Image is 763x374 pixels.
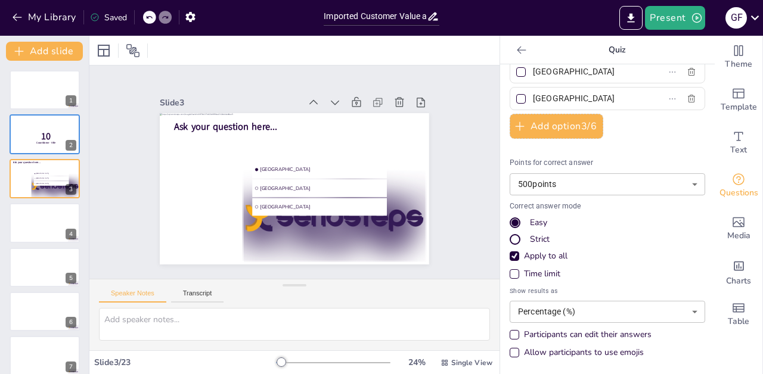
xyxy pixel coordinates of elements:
p: Correct answer mode [510,201,705,212]
span: Theme [725,58,752,71]
button: Add slide [6,42,83,61]
div: Allow participants to use emojis [510,347,644,359]
div: G F [725,7,747,29]
input: Option 3 [533,90,644,107]
div: 4 [66,229,76,239]
span: Text [730,144,747,157]
button: Add option3/6 [510,114,603,139]
div: Add charts and graphs [715,250,762,293]
input: Insert title [324,8,426,25]
span: Single View [451,358,492,367]
button: My Library [9,8,81,27]
div: 2 [66,140,76,151]
span: [GEOGRAPHIC_DATA] [36,173,69,174]
div: Add ready made slides [715,79,762,121]
p: Points for correct answer [510,158,705,169]
div: Percentage (%) [510,301,705,323]
span: [GEOGRAPHIC_DATA] [36,182,69,184]
div: Participants can edit their answers [510,329,652,341]
div: Time limit [510,268,705,280]
div: 7 [66,361,76,372]
div: Apply to all [510,250,705,262]
div: Layout [94,41,113,60]
button: Transcript [171,289,224,303]
div: Change the overall theme [715,36,762,79]
span: 10 [41,130,51,143]
button: Present [645,6,705,30]
span: Ask your question here... [174,120,278,133]
div: 5 [66,273,76,283]
div: 6 [66,317,76,328]
div: Add text boxes [715,121,762,164]
div: Time limit [524,268,560,280]
input: Option 2 [533,63,644,80]
div: Add images, graphics, shapes or video [715,207,762,250]
div: 24 % [402,357,431,368]
div: 1 [66,95,76,106]
div: Saved [90,12,127,23]
div: 10Countdown - title2 [10,114,80,154]
span: Media [727,229,750,242]
span: [GEOGRAPHIC_DATA] [260,204,384,210]
span: Questions [719,186,758,200]
button: Speaker Notes [99,289,166,303]
button: G F [725,6,747,30]
span: Ask your question here... [13,161,40,164]
div: https://cdn.sendsteps.com/images/logo/sendsteps_logo_white.pnghttps://cdn.sendsteps.com/images/lo... [10,203,80,242]
div: Strict [510,233,705,245]
button: Export to PowerPoint [619,6,643,30]
span: Charts [726,275,751,288]
div: Get real-time input from your audience [715,164,762,207]
div: Slide 3 / 23 [94,357,276,368]
div: Add a table [715,293,762,336]
div: Easy [510,217,705,229]
div: Strict [530,233,550,245]
div: 500 points [510,173,705,195]
span: Position [126,43,140,58]
div: https://cdn.sendsteps.com/images/logo/sendsteps_logo_white.pnghttps://cdn.sendsteps.com/images/lo... [10,70,80,110]
span: Countdown - title [36,141,55,144]
div: https://cdn.sendsteps.com/images/logo/sendsteps_logo_white.pnghttps://cdn.sendsteps.com/images/lo... [10,248,80,287]
div: Allow participants to use emojis [524,347,644,359]
span: Template [721,101,757,114]
p: Quiz [531,36,703,64]
div: 3 [66,184,76,195]
span: [GEOGRAPHIC_DATA] [36,177,69,179]
div: Participants can edit their answers [524,329,652,341]
div: https://cdn.sendsteps.com/images/logo/sendsteps_logo_white.pnghttps://cdn.sendsteps.com/images/lo... [10,159,80,198]
div: https://cdn.sendsteps.com/images/logo/sendsteps_logo_white.pnghttps://cdn.sendsteps.com/images/lo... [10,292,80,331]
div: Slide 3 [160,97,300,108]
span: Show results as [510,286,705,296]
div: Easy [530,217,547,229]
span: [GEOGRAPHIC_DATA] [260,185,384,192]
div: Apply to all [524,250,567,262]
span: Table [728,315,749,328]
span: [GEOGRAPHIC_DATA] [260,166,384,173]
